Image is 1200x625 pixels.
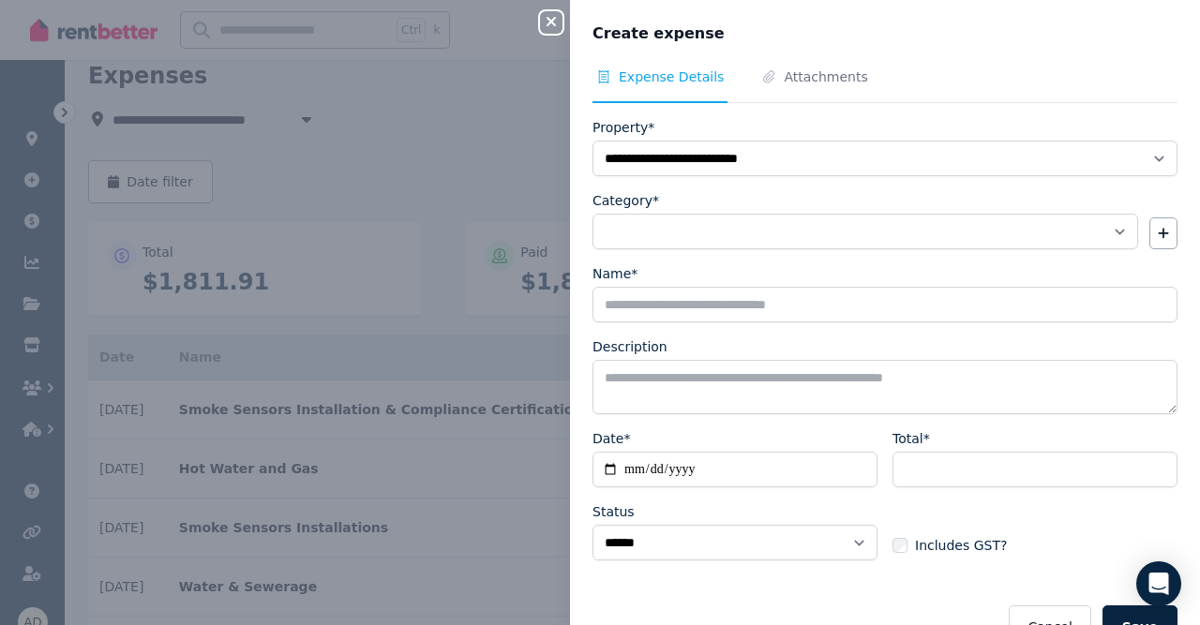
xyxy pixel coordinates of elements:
label: Category* [592,191,659,210]
label: Date* [592,429,630,448]
div: Open Intercom Messenger [1136,561,1181,606]
span: Create expense [592,22,725,45]
input: Includes GST? [892,538,907,553]
span: Expense Details [619,67,724,86]
nav: Tabs [592,67,1177,103]
label: Name* [592,264,637,283]
label: Total* [892,429,930,448]
label: Status [592,502,635,521]
label: Property* [592,118,654,137]
span: Attachments [784,67,867,86]
span: Includes GST? [915,536,1007,555]
label: Description [592,337,667,356]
